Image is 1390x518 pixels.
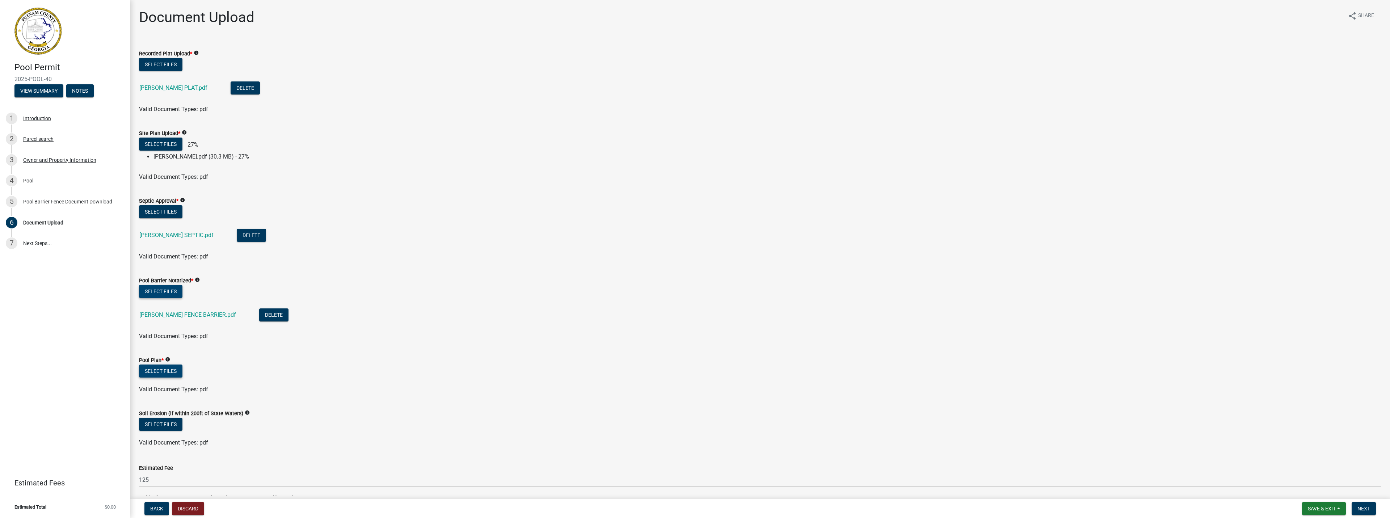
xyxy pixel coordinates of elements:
button: Select files [139,205,182,218]
wm-modal-confirm: Delete Document [259,312,288,319]
i: info [180,198,185,203]
div: Parcel search [23,136,54,142]
span: Valid Document Types: pdf [139,333,208,340]
div: 5 [6,196,17,207]
button: Delete [231,81,260,94]
wm-modal-confirm: Summary [14,88,63,94]
div: 7 [6,237,17,249]
span: Valid Document Types: pdf [139,106,208,113]
span: 27% [184,141,198,148]
i: info [165,357,170,362]
a: Estimated Fees [6,476,119,490]
span: Estimated Total [14,505,46,509]
div: Pool [23,178,33,183]
label: Septic Approval [139,199,178,204]
li: [PERSON_NAME].pdf (30.3 MB) - 27% [153,152,1381,161]
button: View Summary [14,84,63,97]
h1: Document Upload [139,9,254,26]
div: Document Upload [23,220,63,225]
button: Discard [172,502,204,515]
div: 3 [6,154,17,166]
i: info [194,50,199,55]
label: Recorded Plat Upload [139,51,192,56]
button: Select files [139,365,182,378]
button: Delete [259,308,288,321]
label: Pool Plan [139,358,164,363]
wm-modal-confirm: Notes [66,88,94,94]
span: Save & Exit [1308,506,1336,511]
button: Select files [139,58,182,71]
div: 1 [6,113,17,124]
button: Save & Exit [1302,502,1346,515]
wm-modal-confirm: Delete Document [237,232,266,239]
a: [PERSON_NAME] PLAT.pdf [139,84,207,91]
div: Pool Barrier Fence Document Download [23,199,112,204]
span: Valid Document Types: pdf [139,253,208,260]
h4: Pool Permit [14,62,125,73]
span: $0.00 [105,505,116,509]
h3: Click Next to Submit your application [139,494,1381,506]
span: Valid Document Types: pdf [139,439,208,446]
i: info [182,130,187,135]
span: Share [1358,12,1374,20]
button: Select files [139,418,182,431]
a: [PERSON_NAME] SEPTIC.pdf [139,232,214,239]
span: 2025-POOL-40 [14,76,116,83]
span: Back [150,506,163,511]
div: Introduction [23,116,51,121]
button: Delete [237,229,266,242]
button: Back [144,502,169,515]
a: [PERSON_NAME] FENCE BARRIER.pdf [139,311,236,318]
div: 4 [6,175,17,186]
wm-modal-confirm: Delete Document [231,85,260,92]
button: Notes [66,84,94,97]
i: info [245,410,250,415]
i: info [195,277,200,282]
span: Valid Document Types: pdf [139,386,208,393]
div: 6 [6,217,17,228]
label: Pool Barrier Notarized [139,278,193,283]
span: Next [1357,506,1370,511]
button: Select files [139,138,182,151]
label: Estimated Fee [139,466,173,471]
button: Next [1352,502,1376,515]
div: 2 [6,133,17,145]
i: share [1348,12,1357,20]
img: Putnam County, Georgia [14,8,62,55]
label: Site Plan Upload [139,131,180,136]
label: Soil Erosion (if within 200ft of State Waters) [139,411,243,416]
span: Valid Document Types: pdf [139,173,208,180]
button: shareShare [1342,9,1380,23]
div: Owner and Property Information [23,157,96,163]
button: Select files [139,285,182,298]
